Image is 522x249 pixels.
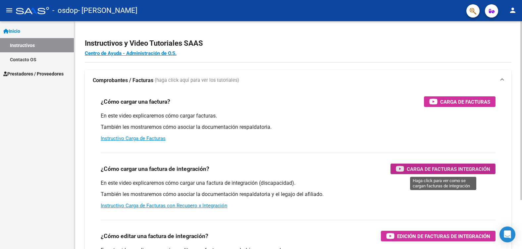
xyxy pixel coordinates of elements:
[85,50,177,56] a: Centro de Ayuda - Administración de O.S.
[391,164,496,174] button: Carga de Facturas Integración
[509,6,517,14] mat-icon: person
[85,70,511,91] mat-expansion-panel-header: Comprobantes / Facturas (haga click aquí para ver los tutoriales)
[78,3,137,18] span: - [PERSON_NAME]
[101,124,496,131] p: También les mostraremos cómo asociar la documentación respaldatoria.
[499,226,515,242] div: Open Intercom Messenger
[407,165,490,173] span: Carga de Facturas Integración
[93,77,153,84] strong: Comprobantes / Facturas
[101,191,496,198] p: También les mostraremos cómo asociar la documentación respaldatoria y el legajo del afiliado.
[3,27,20,35] span: Inicio
[101,135,166,141] a: Instructivo Carga de Facturas
[155,77,239,84] span: (haga click aquí para ver los tutoriales)
[101,164,209,174] h3: ¿Cómo cargar una factura de integración?
[101,97,170,106] h3: ¿Cómo cargar una factura?
[440,98,490,106] span: Carga de Facturas
[381,231,496,241] button: Edición de Facturas de integración
[101,203,227,209] a: Instructivo Carga de Facturas con Recupero x Integración
[5,6,13,14] mat-icon: menu
[101,112,496,120] p: En este video explicaremos cómo cargar facturas.
[101,231,208,241] h3: ¿Cómo editar una factura de integración?
[52,3,78,18] span: - osdop
[101,179,496,187] p: En este video explicaremos cómo cargar una factura de integración (discapacidad).
[3,70,64,77] span: Prestadores / Proveedores
[424,96,496,107] button: Carga de Facturas
[397,232,490,240] span: Edición de Facturas de integración
[85,37,511,50] h2: Instructivos y Video Tutoriales SAAS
